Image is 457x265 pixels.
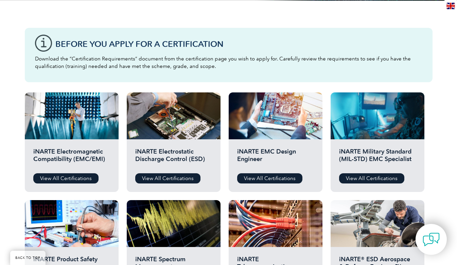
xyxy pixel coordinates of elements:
h2: iNARTE Electrostatic Discharge Control (ESD) [135,148,212,168]
img: en [446,3,455,9]
h2: iNARTE Electromagnetic Compatibility (EMC/EMI) [33,148,110,168]
a: View All Certifications [339,173,404,183]
a: View All Certifications [33,173,99,183]
a: View All Certifications [135,173,200,183]
p: Download the “Certification Requirements” document from the certification page you wish to apply ... [35,55,422,70]
h2: iNARTE Military Standard (MIL-STD) EMC Specialist [339,148,416,168]
h3: Before You Apply For a Certification [55,40,422,48]
a: View All Certifications [237,173,302,183]
a: BACK TO TOP [10,251,46,265]
h2: iNARTE EMC Design Engineer [237,148,314,168]
img: contact-chat.png [423,231,440,248]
